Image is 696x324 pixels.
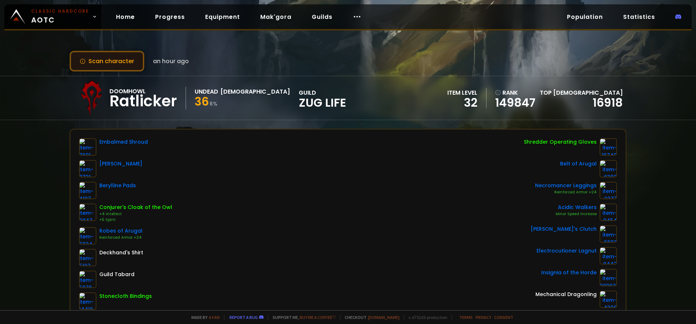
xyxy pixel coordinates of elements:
img: item-7691 [79,138,96,156]
img: item-4197 [79,182,96,199]
div: Necromancer Leggings [535,182,597,189]
img: item-4396 [600,291,617,308]
span: Checkout [340,315,399,320]
a: a fan [209,315,220,320]
div: Reinforced Armor +24 [99,235,142,241]
a: Classic HardcoreAOTC [4,4,101,29]
a: 16918 [593,94,623,111]
div: Embalmed Shroud [99,138,148,146]
div: Conjurer's Cloak of the Owl [99,204,172,211]
a: [DOMAIN_NAME] [368,315,399,320]
span: AOTC [31,8,89,25]
span: Made by [187,315,220,320]
span: 36 [195,93,209,110]
div: Top [540,88,623,97]
img: item-9447 [600,247,617,264]
img: item-5976 [79,271,96,288]
img: item-14416 [79,292,96,310]
div: [DEMOGRAPHIC_DATA] [220,87,290,96]
div: Belt of Arugal [560,160,597,168]
a: Privacy [476,315,491,320]
a: Home [110,9,141,24]
a: 149847 [495,97,535,108]
div: Deckhand's Shirt [99,249,143,257]
div: Shredder Operating Gloves [524,138,597,146]
a: Report a bug [229,315,258,320]
a: Guilds [306,9,338,24]
img: item-2277 [600,182,617,199]
img: item-5107 [79,249,96,266]
img: item-9454 [600,204,617,221]
a: Equipment [199,9,246,24]
div: Electrocutioner Lagnut [536,247,597,255]
div: Acidic Walkers [556,204,597,211]
span: Zug Life [299,97,346,108]
a: Progress [149,9,191,24]
small: 6 % [210,100,217,107]
a: Statistics [617,9,661,24]
span: an hour ago [153,57,189,66]
span: Support me, [268,315,336,320]
div: Insignia of the Horde [541,269,597,276]
div: Undead [195,87,218,96]
div: [PERSON_NAME]'s Clutch [531,225,597,233]
span: [DEMOGRAPHIC_DATA] [553,89,623,97]
img: item-9847 [79,204,96,221]
img: item-6392 [600,160,617,177]
div: Guild Tabard [99,271,134,278]
img: item-7731 [79,160,96,177]
div: guild [299,88,346,108]
img: item-16740 [600,138,617,156]
div: item level [447,88,477,97]
a: Terms [459,315,473,320]
div: [PERSON_NAME] [99,160,142,168]
div: 32 [447,97,477,108]
img: item-6324 [79,227,96,245]
a: Mak'gora [254,9,297,24]
div: Stonecloth Bindings [99,292,152,300]
div: +5 Spirit [99,217,172,223]
div: Robes of Arugal [99,227,142,235]
div: Mechanical Dragonling [535,291,597,298]
div: Minor Speed Increase [556,211,597,217]
a: Consent [494,315,513,320]
div: Ratlicker [109,96,177,107]
small: Classic Hardcore [31,8,89,15]
a: Population [561,9,609,24]
div: +4 Intellect [99,211,172,217]
div: Reinforced Armor +24 [535,189,597,195]
button: Scan character [70,51,144,71]
div: rank [495,88,535,97]
div: Berylline Pads [99,182,136,189]
img: item-209621 [600,269,617,286]
img: item-6693 [600,225,617,243]
div: Doomhowl [109,87,177,96]
a: Buy me a coffee [300,315,336,320]
span: v. d752d5 - production [404,315,447,320]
